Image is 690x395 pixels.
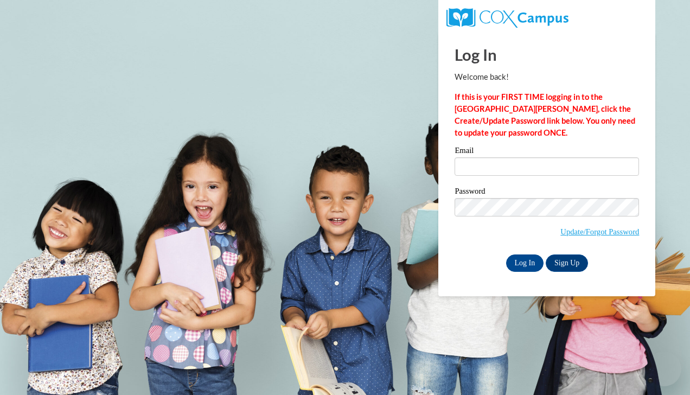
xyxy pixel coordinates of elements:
[455,146,639,157] label: Email
[446,8,568,28] img: COX Campus
[506,254,544,272] input: Log In
[455,92,635,137] strong: If this is your FIRST TIME logging in to the [GEOGRAPHIC_DATA][PERSON_NAME], click the Create/Upd...
[647,352,681,386] iframe: Button to launch messaging window
[546,254,588,272] a: Sign Up
[560,227,639,236] a: Update/Forgot Password
[455,71,639,83] p: Welcome back!
[455,43,639,66] h1: Log In
[455,187,639,198] label: Password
